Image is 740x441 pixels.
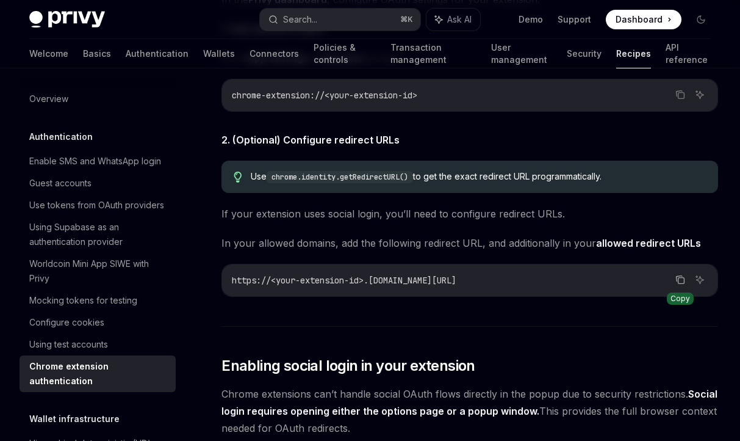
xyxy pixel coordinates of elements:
a: allowed redirect URLs [596,237,701,250]
a: Chrome extension authentication [20,355,176,392]
strong: 2. (Optional) Configure redirect URLs [221,134,400,146]
a: Configure cookies [20,312,176,333]
a: Overview [20,88,176,110]
span: Enabling social login in your extension [221,356,475,376]
h5: Wallet infrastructure [29,412,120,426]
a: Support [558,13,591,26]
span: Dashboard [616,13,663,26]
a: Mocking tokens for testing [20,290,176,312]
div: Guest accounts [29,176,92,191]
div: Mocking tokens for testing [29,293,137,308]
button: Ask AI [692,87,708,103]
button: Copy the contents from the code block [672,87,688,103]
a: Welcome [29,39,68,68]
span: chrome-extension://<your-extension-id> [232,90,417,101]
button: Ask AI [426,9,480,31]
h5: Authentication [29,129,93,144]
a: User management [491,39,552,68]
a: Wallets [203,39,235,68]
img: dark logo [29,11,105,28]
button: Toggle dark mode [691,10,711,29]
a: API reference [666,39,711,68]
div: Using test accounts [29,337,108,352]
a: Use tokens from OAuth providers [20,194,176,216]
div: Worldcoin Mini App SIWE with Privy [29,257,168,286]
span: In your allowed domains, add the following redirect URL, and additionally in your [221,235,718,252]
div: Search... [283,12,317,27]
div: Enable SMS and WhatsApp login [29,154,161,169]
a: Policies & controls [314,39,376,68]
div: Copy [667,293,694,305]
a: Worldcoin Mini App SIWE with Privy [20,253,176,290]
button: Copy the contents from the code block [672,272,688,288]
a: Dashboard [606,10,681,29]
div: Use tokens from OAuth providers [29,198,164,213]
a: Security [567,39,602,68]
button: Ask AI [692,272,708,288]
a: Guest accounts [20,172,176,194]
span: Ask AI [447,13,472,26]
div: Using Supabase as an authentication provider [29,220,168,249]
a: Enable SMS and WhatsApp login [20,150,176,172]
a: Recipes [616,39,651,68]
a: Basics [83,39,111,68]
div: Chrome extension authentication [29,359,168,388]
a: Demo [519,13,543,26]
a: Transaction management [390,39,476,68]
span: If your extension uses social login, you’ll need to configure redirect URLs. [221,205,718,222]
div: Configure cookies [29,315,104,330]
div: Use to get the exact redirect URL programmatically. [251,170,706,183]
svg: Tip [234,172,242,183]
a: Connectors [250,39,299,68]
span: Chrome extensions can’t handle social OAuth flows directly in the popup due to security restricti... [221,385,718,437]
a: Authentication [126,39,189,68]
span: ⌘ K [400,15,413,24]
a: Using test accounts [20,333,176,355]
a: Using Supabase as an authentication provider [20,216,176,253]
button: Search...⌘K [260,9,421,31]
code: chrome.identity.getRedirectURL() [267,171,413,183]
span: https://<your-extension-id>.[DOMAIN_NAME][URL] [232,275,456,286]
div: Overview [29,92,68,106]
